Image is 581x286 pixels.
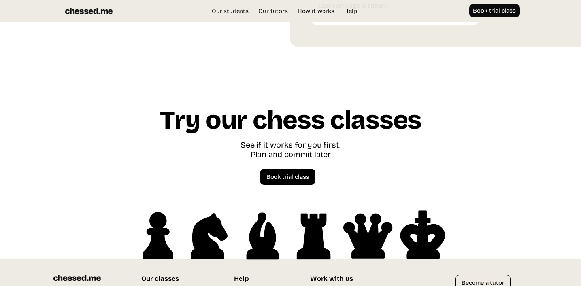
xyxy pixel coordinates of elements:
a: Book trial class [260,169,315,185]
a: How it works [294,7,338,15]
div: Our classes [141,275,210,283]
div: See if it works for you first. Plan and commit later [241,140,341,161]
a: Our students [208,7,253,15]
a: Our tutors [255,7,292,15]
div: Help [234,275,290,283]
a: Help [340,7,361,15]
div: Work with us [310,275,371,283]
h1: Try our chess classes [160,106,421,140]
a: Book trial class [469,4,520,17]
